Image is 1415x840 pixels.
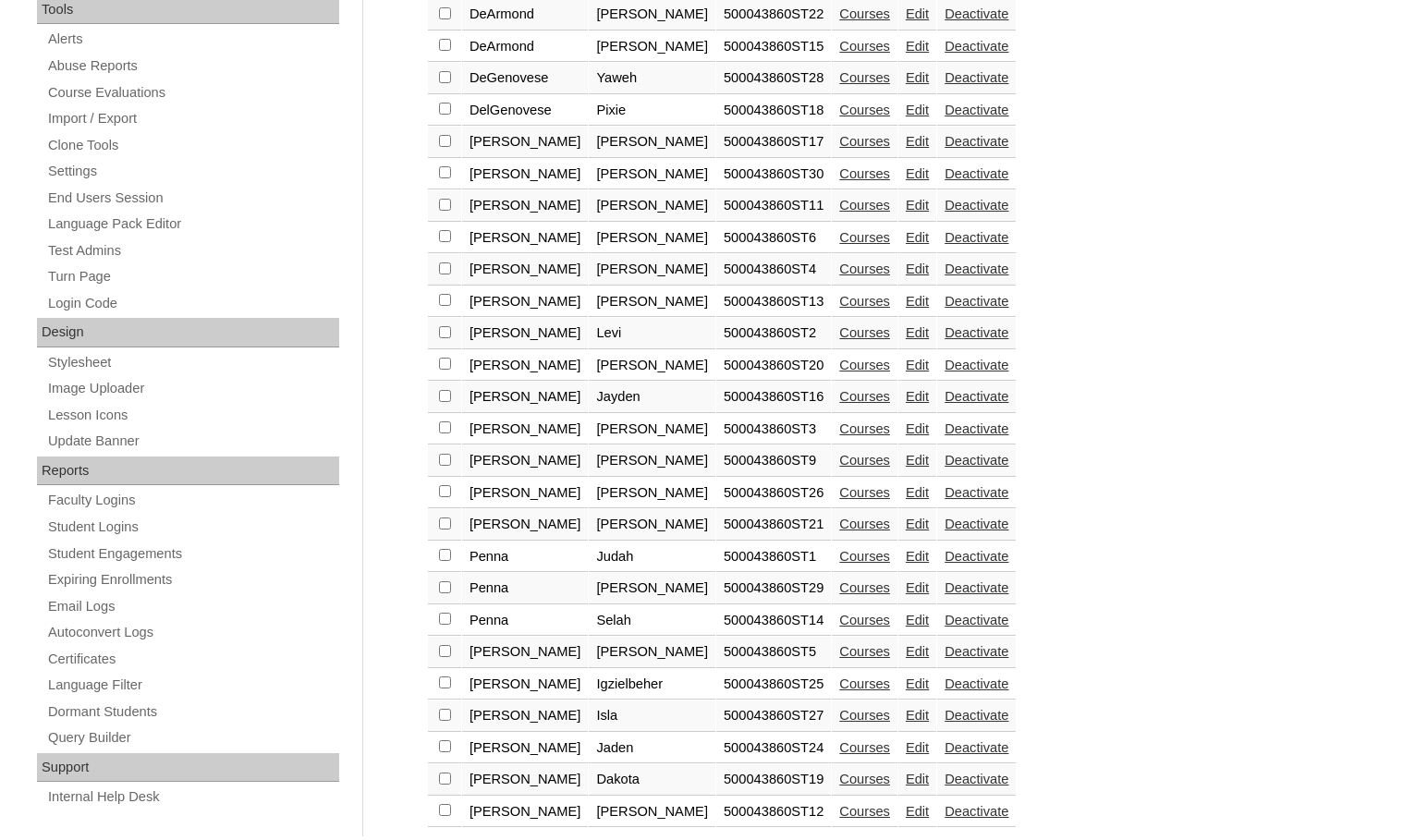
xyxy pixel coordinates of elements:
td: [PERSON_NAME] [589,573,715,604]
a: Courses [839,580,890,595]
a: Language Filter [46,674,339,697]
a: Edit [906,389,929,404]
td: 500043860ST20 [716,350,831,382]
td: [PERSON_NAME] [462,382,589,413]
td: Penna [462,542,589,573]
a: Deactivate [945,70,1008,85]
td: 500043860ST6 [716,223,831,254]
td: [PERSON_NAME] [589,286,715,318]
td: [PERSON_NAME] [589,414,715,445]
a: Deactivate [945,676,1008,691]
a: Stylesheet [46,351,339,374]
td: [PERSON_NAME] [462,159,589,190]
a: Edit [906,294,929,309]
a: Edit [906,358,929,372]
td: [PERSON_NAME] [589,190,715,222]
td: 500043860ST12 [716,797,831,828]
a: Deactivate [945,772,1008,786]
a: Deactivate [945,580,1008,595]
td: [PERSON_NAME] [462,669,589,700]
td: [PERSON_NAME] [462,127,589,158]
td: DelGenovese [462,95,589,127]
a: Edit [906,70,929,85]
td: Isla [589,700,715,732]
a: Edit [906,740,929,755]
a: Edit [906,580,929,595]
a: Deactivate [945,389,1008,404]
td: DeArmond [462,31,589,63]
a: Deactivate [945,198,1008,213]
a: Edit [906,134,929,149]
td: 500043860ST29 [716,573,831,604]
td: [PERSON_NAME] [589,509,715,541]
a: Settings [46,160,339,183]
a: Turn Page [46,265,339,288]
a: Image Uploader [46,377,339,400]
td: [PERSON_NAME] [462,445,589,477]
a: Deactivate [945,325,1008,340]
td: Dakota [589,764,715,796]
a: Courses [839,134,890,149]
a: Courses [839,453,890,468]
a: Internal Help Desk [46,785,339,809]
a: Courses [839,421,890,436]
td: 500043860ST4 [716,254,831,286]
a: Certificates [46,648,339,671]
td: 500043860ST2 [716,318,831,349]
td: Pixie [589,95,715,127]
td: [PERSON_NAME] [589,159,715,190]
a: Lesson Icons [46,404,339,427]
td: 500043860ST13 [716,286,831,318]
a: Courses [839,70,890,85]
td: [PERSON_NAME] [462,190,589,222]
a: Deactivate [945,613,1008,627]
td: [PERSON_NAME] [589,445,715,477]
td: [PERSON_NAME] [462,286,589,318]
a: Deactivate [945,740,1008,755]
td: [PERSON_NAME] [462,223,589,254]
a: Deactivate [945,103,1008,117]
a: Deactivate [945,517,1008,531]
td: Jayden [589,382,715,413]
td: Igzielbeher [589,669,715,700]
a: Expiring Enrollments [46,568,339,591]
a: Deactivate [945,262,1008,276]
a: Edit [906,549,929,564]
a: Edit [906,517,929,531]
td: 500043860ST21 [716,509,831,541]
a: Courses [839,804,890,819]
a: Edit [906,453,929,468]
a: Deactivate [945,166,1008,181]
td: 500043860ST25 [716,669,831,700]
a: Deactivate [945,6,1008,21]
a: Edit [906,708,929,723]
td: [PERSON_NAME] [589,350,715,382]
td: 500043860ST11 [716,190,831,222]
a: Deactivate [945,453,1008,468]
td: 500043860ST5 [716,637,831,668]
td: 500043860ST16 [716,382,831,413]
td: [PERSON_NAME] [589,31,715,63]
a: Edit [906,230,929,245]
td: 500043860ST9 [716,445,831,477]
a: Dormant Students [46,700,339,724]
div: Support [37,753,339,783]
td: 500043860ST24 [716,733,831,764]
a: Login Code [46,292,339,315]
a: Courses [839,676,890,691]
a: Edit [906,325,929,340]
a: Abuse Reports [46,55,339,78]
td: Levi [589,318,715,349]
a: Courses [839,198,890,213]
td: Penna [462,573,589,604]
a: Courses [839,358,890,372]
a: Deactivate [945,358,1008,372]
td: 500043860ST30 [716,159,831,190]
a: Edit [906,485,929,500]
a: Autoconvert Logs [46,621,339,644]
a: Deactivate [945,804,1008,819]
a: Alerts [46,28,339,51]
a: Import / Export [46,107,339,130]
td: Judah [589,542,715,573]
a: Student Engagements [46,542,339,566]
